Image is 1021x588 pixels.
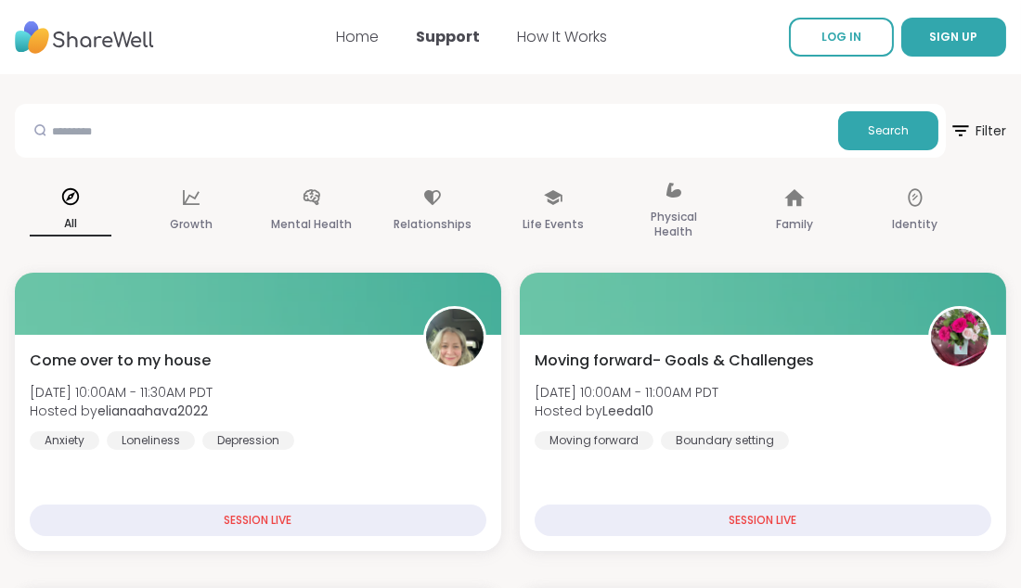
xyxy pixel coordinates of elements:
a: LOG IN [789,18,894,57]
span: [DATE] 10:00AM - 11:00AM PDT [535,383,718,402]
span: Search [868,122,909,139]
div: Moving forward [535,431,653,450]
span: Filter [950,109,1006,153]
div: Loneliness [107,431,195,450]
p: Growth [170,213,213,236]
div: Boundary setting [661,431,789,450]
img: Leeda10 [931,309,989,366]
a: How It Works [517,26,607,47]
span: LOG IN [821,29,861,45]
span: Moving forward- Goals & Challenges [535,350,814,372]
button: Search [838,111,938,150]
span: Hosted by [30,402,213,420]
button: Filter [950,104,1006,158]
span: SIGN UP [930,29,978,45]
div: SESSION LIVE [535,505,991,536]
p: All [30,212,111,236]
span: [DATE] 10:00AM - 11:30AM PDT [30,383,213,402]
div: SESSION LIVE [30,505,486,536]
p: Mental Health [272,213,353,236]
div: Depression [202,431,294,450]
div: Anxiety [30,431,99,450]
a: Home [336,26,379,47]
span: Hosted by [535,402,718,420]
p: Relationships [394,213,472,236]
button: SIGN UP [901,18,1006,57]
p: Family [776,213,813,236]
img: elianaahava2022 [426,309,484,366]
p: Physical Health [633,206,715,243]
p: Life Events [523,213,584,236]
b: Leeda10 [602,402,653,420]
img: ShareWell Nav Logo [15,12,154,63]
a: Support [416,26,480,47]
span: Come over to my house [30,350,211,372]
p: Identity [893,213,938,236]
b: elianaahava2022 [97,402,208,420]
